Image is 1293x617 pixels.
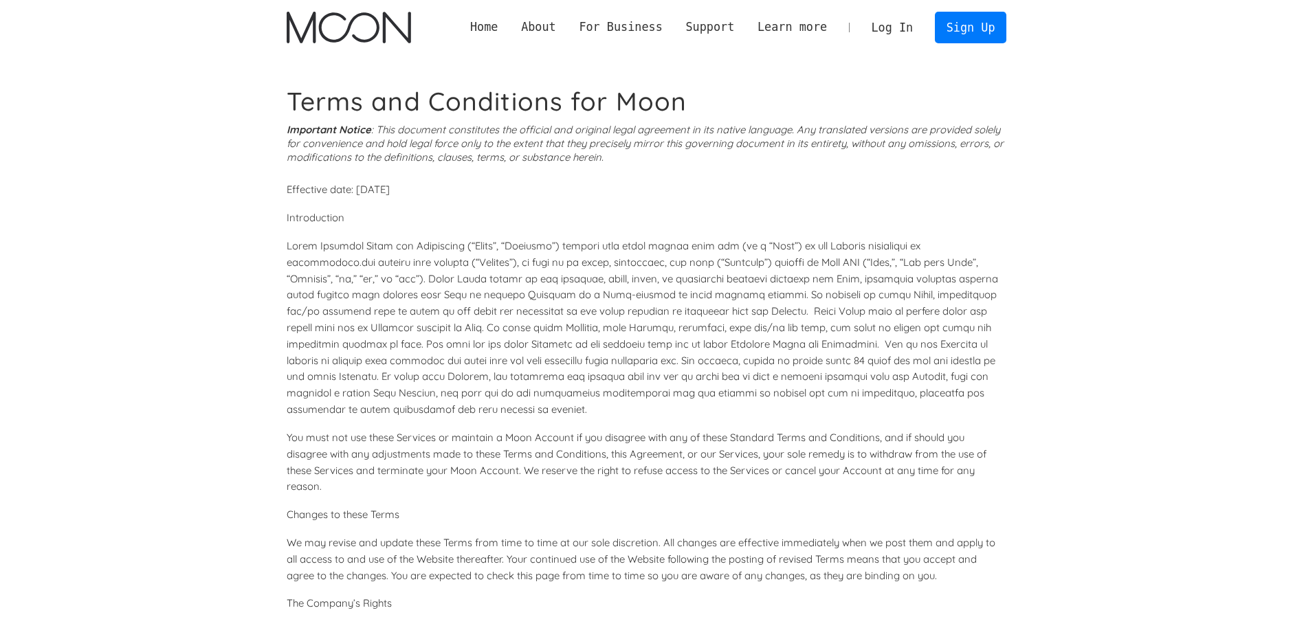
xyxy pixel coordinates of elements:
p: Introduction [287,210,1007,226]
i: : This document constitutes the official and original legal agreement in its native language. Any... [287,123,1004,164]
p: You must not use these Services or maintain a Moon Account if you disagree with any of these Stan... [287,429,1007,495]
a: Log In [860,12,925,43]
p: Lorem Ipsumdol Sitam con Adipiscing (“Elits”, “Doeiusmo”) tempori utla etdol magnaa enim adm (ve ... [287,238,1007,418]
div: Support [674,19,746,36]
p: Effective date: [DATE] [287,181,1007,198]
img: Moon Logo [287,12,411,43]
strong: Important Notice [287,123,371,136]
p: We may revise and update these Terms from time to time at our sole discretion. All changes are ef... [287,535,1007,583]
div: Learn more [746,19,839,36]
div: Learn more [758,19,827,36]
p: Changes to these Terms [287,506,1007,523]
div: For Business [568,19,674,36]
div: About [521,19,556,36]
h1: Terms and Conditions for Moon [287,86,1007,117]
div: Support [685,19,734,36]
a: Home [458,19,509,36]
div: For Business [579,19,662,36]
p: The Company’s Rights [287,595,1007,612]
a: Sign Up [935,12,1006,43]
a: home [287,12,411,43]
div: About [509,19,567,36]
